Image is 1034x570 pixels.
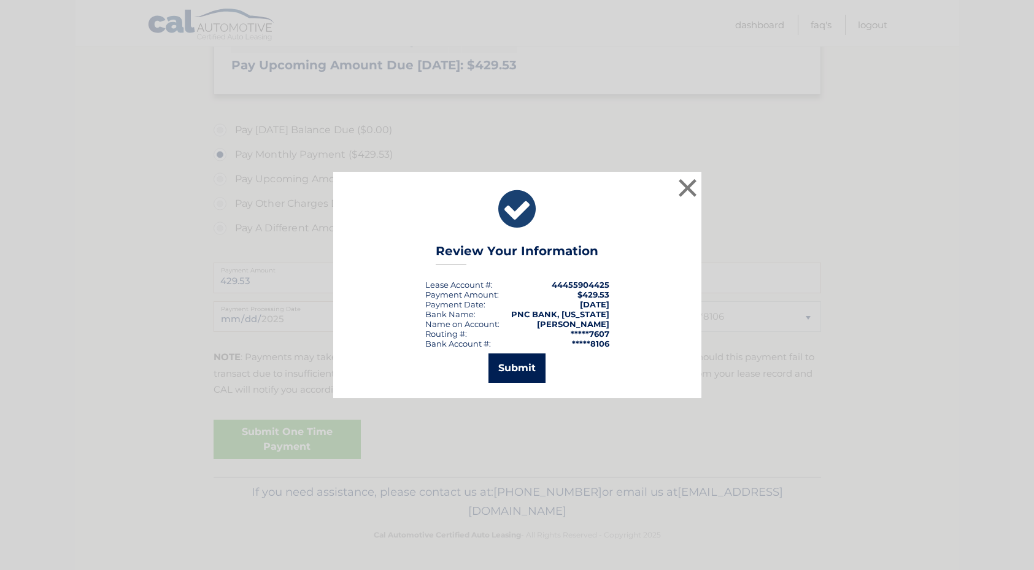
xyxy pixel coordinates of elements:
[425,299,485,309] div: :
[425,309,476,319] div: Bank Name:
[425,299,484,309] span: Payment Date
[511,309,609,319] strong: PNC BANK, [US_STATE]
[488,353,546,383] button: Submit
[425,319,500,329] div: Name on Account:
[577,290,609,299] span: $429.53
[425,339,491,349] div: Bank Account #:
[425,290,499,299] div: Payment Amount:
[580,299,609,309] span: [DATE]
[425,280,493,290] div: Lease Account #:
[425,329,467,339] div: Routing #:
[552,280,609,290] strong: 44455904425
[537,319,609,329] strong: [PERSON_NAME]
[676,175,700,200] button: ×
[436,244,598,265] h3: Review Your Information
